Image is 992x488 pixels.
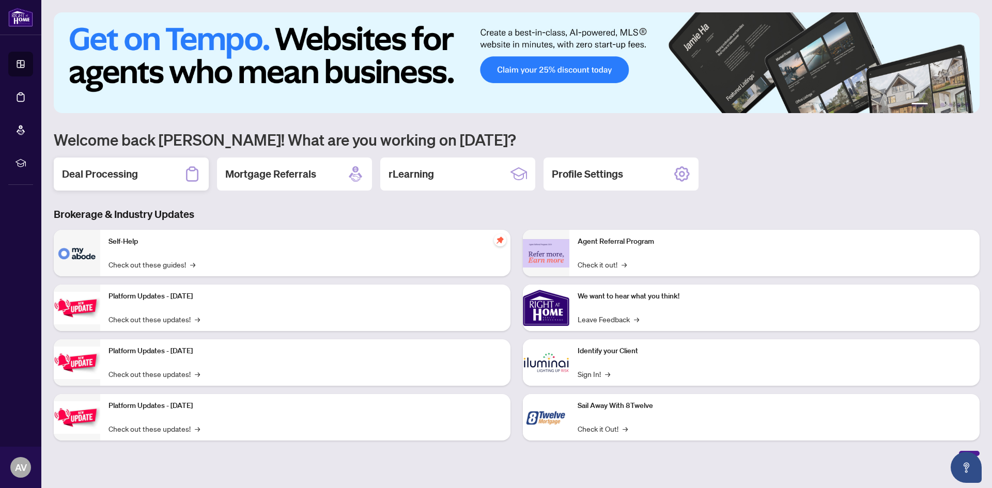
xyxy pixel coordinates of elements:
[195,423,200,434] span: →
[578,345,971,357] p: Identify your Client
[54,12,980,113] img: Slide 0
[109,236,502,247] p: Self-Help
[623,423,628,434] span: →
[54,347,100,379] img: Platform Updates - July 8, 2025
[109,259,195,270] a: Check out these guides!→
[578,423,628,434] a: Check it Out!→
[523,239,569,267] img: Agent Referral Program
[15,460,27,475] span: AV
[109,313,200,325] a: Check out these updates!→
[949,103,953,107] button: 4
[195,313,200,325] span: →
[605,368,610,380] span: →
[8,8,33,27] img: logo
[54,292,100,324] img: Platform Updates - July 21, 2025
[523,285,569,331] img: We want to hear what you think!
[109,368,200,380] a: Check out these updates!→
[940,103,944,107] button: 3
[109,345,502,357] p: Platform Updates - [DATE]
[389,167,434,181] h2: rLearning
[622,259,627,270] span: →
[957,103,961,107] button: 5
[494,234,506,246] span: pushpin
[225,167,316,181] h2: Mortgage Referrals
[911,103,928,107] button: 1
[54,401,100,434] img: Platform Updates - June 23, 2025
[523,339,569,386] img: Identify your Client
[578,291,971,302] p: We want to hear what you think!
[578,368,610,380] a: Sign In!→
[932,103,936,107] button: 2
[190,259,195,270] span: →
[54,230,100,276] img: Self-Help
[634,313,639,325] span: →
[109,400,502,412] p: Platform Updates - [DATE]
[578,259,627,270] a: Check it out!→
[552,167,623,181] h2: Profile Settings
[109,423,200,434] a: Check out these updates!→
[195,368,200,380] span: →
[578,236,971,247] p: Agent Referral Program
[578,400,971,412] p: Sail Away With 8Twelve
[109,291,502,302] p: Platform Updates - [DATE]
[54,207,980,222] h3: Brokerage & Industry Updates
[578,313,639,325] a: Leave Feedback→
[523,394,569,440] img: Sail Away With 8Twelve
[54,130,980,149] h1: Welcome back [PERSON_NAME]! What are you working on [DATE]?
[965,103,969,107] button: 6
[951,452,982,483] button: Open asap
[62,167,138,181] h2: Deal Processing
